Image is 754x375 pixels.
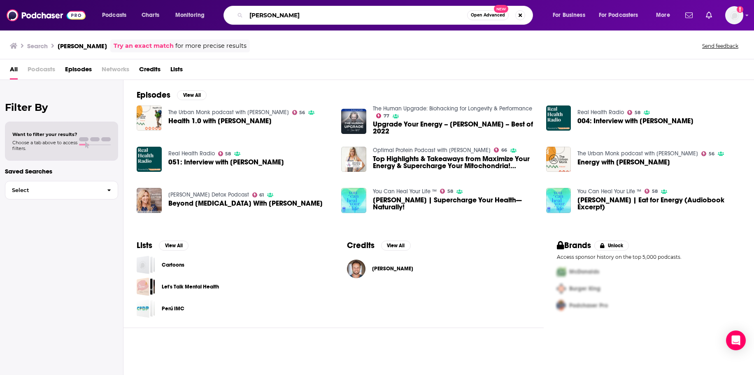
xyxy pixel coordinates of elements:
a: You Can Heal Your Life ™ [577,188,641,195]
button: Select [5,181,118,199]
p: Saved Searches [5,167,118,175]
a: Lists [170,63,183,80]
a: Try an exact match [114,41,174,51]
span: All [10,63,18,80]
img: Second Pro Logo [554,280,569,297]
span: Perú IMC [137,299,155,318]
h2: Brands [557,240,591,251]
span: Networks [102,63,129,80]
img: Podchaser - Follow, Share and Rate Podcasts [7,7,86,23]
a: Let's Talk Mental Health [162,282,219,291]
img: 051: Interview with Ari Whitten [137,147,162,172]
img: First Pro Logo [554,263,569,280]
h2: Filter By [5,101,118,113]
a: CreditsView All [347,240,411,251]
button: View All [381,241,411,251]
span: 58 [652,190,658,193]
img: Third Pro Logo [554,297,569,314]
a: Beyond Adrenal Fatigue With Ari Whitten [137,188,162,213]
span: 56 [709,152,714,156]
a: Optimal Protein Podcast with Vanessa Spina [373,147,491,154]
span: Podcasts [28,63,55,80]
button: Open AdvancedNew [467,10,509,20]
span: Podchaser Pro [569,302,608,309]
a: Ari Whitten [372,265,413,272]
span: More [656,9,670,21]
img: Ari Whitten [347,260,365,278]
span: Monitoring [175,9,205,21]
span: New [494,5,509,13]
img: 004: Interview with Ari Whitten [546,105,571,131]
button: View All [159,241,188,251]
a: Beyond Adrenal Fatigue With Ari Whitten [168,200,323,207]
a: Cartoons [162,260,184,270]
h2: Lists [137,240,152,251]
span: [PERSON_NAME] | Eat for Energy (Audiobook Excerpt) [577,197,741,211]
a: Real Health Radio [577,109,624,116]
a: Show notifications dropdown [703,8,715,22]
span: 004: Interview with [PERSON_NAME] [577,117,693,124]
button: Show profile menu [725,6,743,24]
button: View All [177,90,207,100]
img: Energy with Ari Whitten [546,147,571,172]
h2: Credits [347,240,375,251]
a: 58 [218,151,231,156]
div: Search podcasts, credits, & more... [231,6,541,25]
a: Episodes [65,63,92,80]
button: open menu [170,9,215,22]
h3: [PERSON_NAME] [58,42,107,50]
a: The Urban Monk podcast with Dr. Pedram Shojai [577,150,698,157]
a: Let's Talk Mental Health [137,277,155,296]
a: 77 [376,113,389,118]
img: User Profile [725,6,743,24]
button: open menu [593,9,650,22]
span: McDonalds [569,268,599,275]
a: Cartoons [137,255,155,274]
a: Upgrade Your Energy – Ari Whitten – Best of 2022 [373,121,536,135]
a: Perú IMC [162,304,184,313]
span: Credits [139,63,161,80]
div: Open Intercom Messenger [726,330,746,350]
span: 58 [225,152,231,156]
a: 051: Interview with Ari Whitten [168,159,284,166]
button: Unlock [594,241,629,251]
span: Logged in as Ashley_Beenen [725,6,743,24]
a: Top Highlights & Takeaways from Maximize Your Energy & Supercharge Your Mitochondria! Featuring A... [341,147,366,172]
img: Health 1.0 with Ari Whitten [137,105,162,131]
button: open menu [547,9,596,22]
span: for more precise results [175,41,247,51]
button: open menu [96,9,137,22]
a: 56 [701,151,714,156]
span: Select [5,187,100,193]
a: Upgrade Your Energy – Ari Whitten – Best of 2022 [341,109,366,134]
button: Ari WhittenAri Whitten [347,255,531,282]
span: 051: Interview with [PERSON_NAME] [168,159,284,166]
a: 58 [440,189,453,194]
span: Burger King [569,285,600,292]
a: The Urban Monk podcast with Dr. Pedram Shojai [168,109,289,116]
input: Search podcasts, credits, & more... [246,9,467,22]
a: Ari Whitten | Supercharge Your Health—Naturally! [341,188,366,213]
span: [PERSON_NAME] [372,265,413,272]
span: 66 [501,148,507,152]
span: For Podcasters [599,9,638,21]
span: Upgrade Your Energy – [PERSON_NAME] – Best of 2022 [373,121,536,135]
a: ListsView All [137,240,188,251]
h2: Episodes [137,90,170,100]
a: Energy with Ari Whitten [577,159,670,166]
a: Real Health Radio [168,150,215,157]
span: For Business [553,9,585,21]
a: 58 [627,110,640,115]
span: 77 [384,114,389,118]
svg: Add a profile image [737,6,743,13]
a: Ari Whitten | Eat for Energy (Audiobook Excerpt) [546,188,571,213]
